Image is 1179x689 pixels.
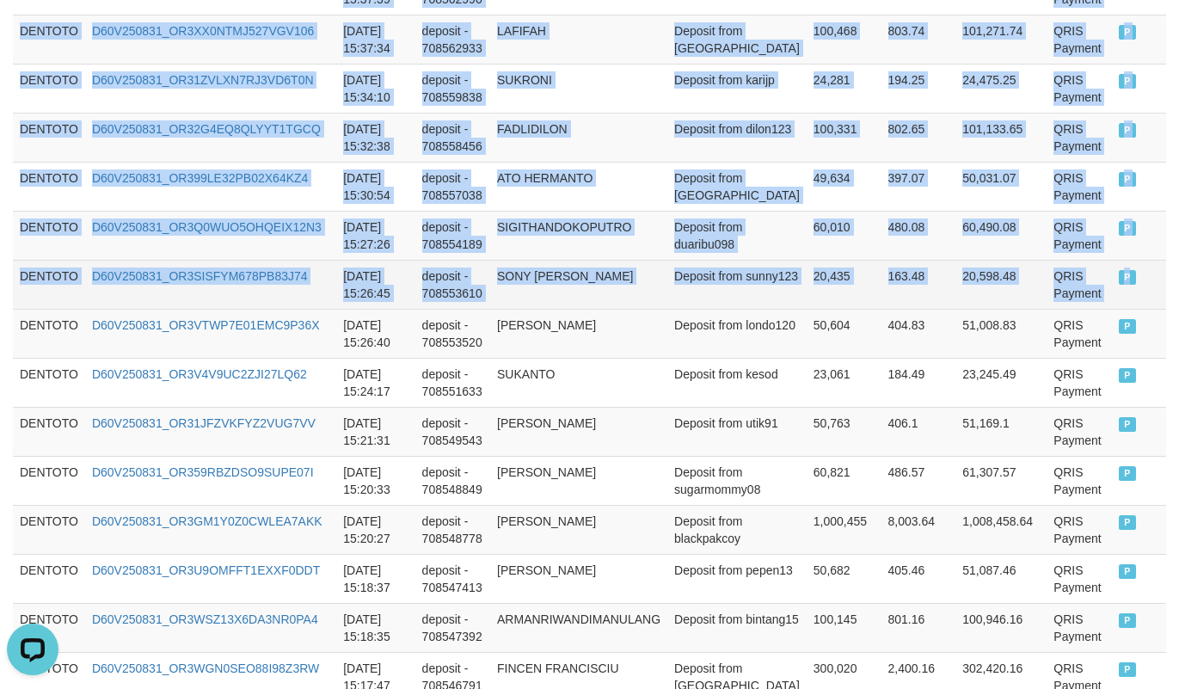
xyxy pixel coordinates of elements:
td: [DATE] 15:37:34 [336,15,414,64]
td: deposit - 708547392 [415,603,490,652]
td: DENTOTO [13,113,85,162]
td: deposit - 708562933 [415,15,490,64]
td: 23,245.49 [955,358,1047,407]
td: [PERSON_NAME] [490,554,667,603]
td: 100,946.16 [955,603,1047,652]
td: SONY [PERSON_NAME] [490,260,667,309]
td: QRIS Payment [1047,211,1112,260]
td: 23,061 [807,358,881,407]
td: 486.57 [881,456,956,505]
td: 61,307.57 [955,456,1047,505]
td: 60,821 [807,456,881,505]
span: PAID [1119,368,1136,383]
td: deposit - 708558456 [415,113,490,162]
span: PAID [1119,564,1136,579]
td: 50,604 [807,309,881,358]
span: PAID [1119,515,1136,530]
span: PAID [1119,417,1136,432]
td: [DATE] 15:21:31 [336,407,414,456]
td: 803.74 [881,15,956,64]
td: [DATE] 15:26:45 [336,260,414,309]
td: 51,169.1 [955,407,1047,456]
td: deposit - 708548849 [415,456,490,505]
td: DENTOTO [13,358,85,407]
td: DENTOTO [13,603,85,652]
button: Open LiveChat chat widget [7,7,58,58]
span: PAID [1119,270,1136,285]
td: 405.46 [881,554,956,603]
span: PAID [1119,662,1136,677]
td: deposit - 708554189 [415,211,490,260]
td: deposit - 708551633 [415,358,490,407]
td: [PERSON_NAME] [490,407,667,456]
td: [DATE] 15:24:17 [336,358,414,407]
td: DENTOTO [13,162,85,211]
span: PAID [1119,74,1136,89]
td: Deposit from [GEOGRAPHIC_DATA] [667,15,807,64]
td: 194.25 [881,64,956,113]
td: QRIS Payment [1047,309,1112,358]
a: D60V250831_OR31ZVLXN7RJ3VD6T0N [92,73,314,87]
td: deposit - 708559838 [415,64,490,113]
a: D60V250831_OR3WGN0SEO88I98Z3RW [92,661,319,675]
td: Deposit from utik91 [667,407,807,456]
td: [PERSON_NAME] [490,456,667,505]
td: DENTOTO [13,309,85,358]
td: [DATE] 15:18:35 [336,603,414,652]
span: PAID [1119,123,1136,138]
span: PAID [1119,319,1136,334]
td: QRIS Payment [1047,162,1112,211]
td: Deposit from pepen13 [667,554,807,603]
td: 50,031.07 [955,162,1047,211]
td: SUKRONI [490,64,667,113]
a: D60V250831_OR3SISFYM678PB83J74 [92,269,308,283]
td: 404.83 [881,309,956,358]
td: QRIS Payment [1047,113,1112,162]
a: D60V250831_OR359RBZDSO9SUPE07I [92,465,314,479]
td: QRIS Payment [1047,358,1112,407]
td: [DATE] 15:34:10 [336,64,414,113]
td: 100,145 [807,603,881,652]
td: 60,490.08 [955,211,1047,260]
td: [PERSON_NAME] [490,309,667,358]
span: PAID [1119,466,1136,481]
td: Deposit from kesod [667,358,807,407]
td: 801.16 [881,603,956,652]
td: 101,271.74 [955,15,1047,64]
a: D60V250831_OR31JFZVKFYZ2VUG7VV [92,416,316,430]
td: 20,435 [807,260,881,309]
td: 100,468 [807,15,881,64]
td: 480.08 [881,211,956,260]
td: 51,087.46 [955,554,1047,603]
td: 50,682 [807,554,881,603]
td: LAFIFAH [490,15,667,64]
td: SIGITHANDOKOPUTRO [490,211,667,260]
a: D60V250831_OR32G4EQ8QLYYT1TGCQ [92,122,321,136]
a: D60V250831_OR3U9OMFFT1EXXF0DDT [92,563,320,577]
a: D60V250831_OR3VTWP7E01EMC9P36X [92,318,320,332]
td: 101,133.65 [955,113,1047,162]
td: Deposit from londo120 [667,309,807,358]
td: ATO HERMANTO [490,162,667,211]
span: PAID [1119,613,1136,628]
a: D60V250831_OR3V4V9UC2ZJI27LQ62 [92,367,307,381]
td: 24,281 [807,64,881,113]
td: QRIS Payment [1047,260,1112,309]
td: FADLIDILON [490,113,667,162]
td: QRIS Payment [1047,505,1112,554]
td: 24,475.25 [955,64,1047,113]
td: 1,008,458.64 [955,505,1047,554]
td: 397.07 [881,162,956,211]
td: Deposit from dilon123 [667,113,807,162]
td: 802.65 [881,113,956,162]
td: 50,763 [807,407,881,456]
td: SUKANTO [490,358,667,407]
td: Deposit from duaribu098 [667,211,807,260]
td: DENTOTO [13,260,85,309]
td: [DATE] 15:20:27 [336,505,414,554]
a: D60V250831_OR399LE32PB02X64KZ4 [92,171,308,185]
a: D60V250831_OR3WSZ13X6DA3NR0PA4 [92,612,318,626]
td: deposit - 708557038 [415,162,490,211]
td: [PERSON_NAME] [490,505,667,554]
td: DENTOTO [13,211,85,260]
